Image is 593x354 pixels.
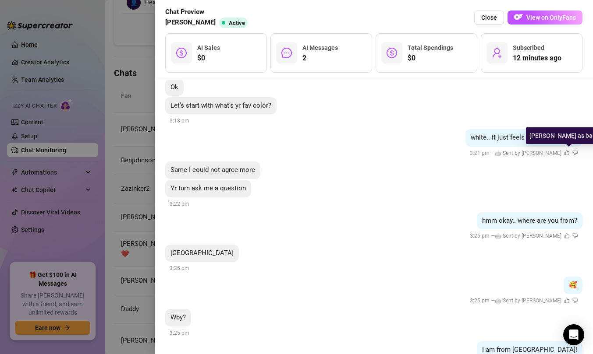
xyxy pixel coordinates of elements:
[572,298,578,303] span: dislike
[170,102,271,109] span: Let’s start with what’s yr fav color?
[470,298,578,304] span: 3:25 pm —
[482,346,577,354] span: I am from [GEOGRAPHIC_DATA]!
[474,11,504,25] button: Close
[170,313,186,321] span: Wby?
[165,18,216,28] span: [PERSON_NAME]
[197,44,220,51] span: AI Sales
[526,14,576,21] span: View on OnlyFans
[514,13,523,21] img: OF
[170,118,189,124] span: 3:18 pm
[408,44,453,51] span: Total Spendings
[281,48,292,58] span: message
[513,53,561,63] span: 12 minutes ago
[572,233,578,238] span: dislike
[387,48,397,58] span: dollar
[564,298,570,303] span: like
[481,14,497,21] span: Close
[302,53,338,63] span: 2
[170,330,189,336] span: 3:25 pm
[170,265,189,271] span: 3:25 pm
[508,11,582,25] button: OFView on OnlyFans
[513,44,544,51] span: Subscribed
[470,233,578,239] span: 3:25 pm —
[170,184,246,192] span: Yr turn ask me a question
[471,133,577,141] span: white.. it just feels so clean and soft
[563,324,584,345] div: Open Intercom Messenger
[495,150,561,156] span: 🤖 Sent by [PERSON_NAME]
[470,150,578,156] span: 3:21 pm —
[170,201,189,207] span: 3:22 pm
[176,48,187,58] span: dollar
[197,53,220,63] span: $0
[569,281,577,289] span: 🥰
[564,233,570,238] span: like
[302,44,338,51] span: AI Messages
[170,166,255,174] span: Same I could not agree more
[165,7,251,18] span: Chat Preview
[495,298,561,304] span: 🤖 Sent by [PERSON_NAME]
[492,48,502,58] span: user-add
[572,150,578,155] span: dislike
[229,20,245,26] span: Active
[482,217,577,224] span: hmm okay.. where are you from?
[170,83,178,91] span: Ok
[564,150,570,155] span: like
[408,53,453,63] span: $0
[170,249,234,257] span: [GEOGRAPHIC_DATA]
[495,233,561,239] span: 🤖 Sent by [PERSON_NAME]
